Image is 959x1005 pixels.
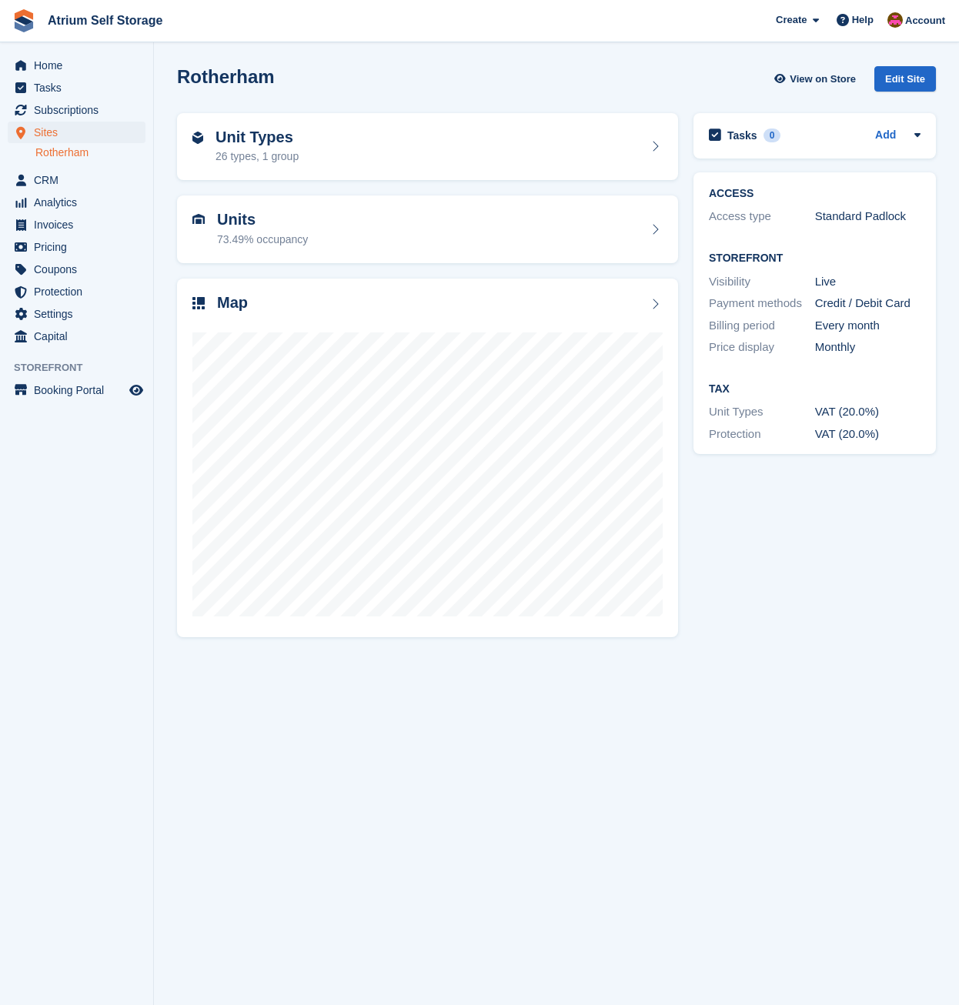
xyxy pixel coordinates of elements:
[8,236,145,258] a: menu
[8,379,145,401] a: menu
[217,232,308,248] div: 73.49% occupancy
[8,99,145,121] a: menu
[34,169,126,191] span: CRM
[216,149,299,165] div: 26 types, 1 group
[177,113,678,181] a: Unit Types 26 types, 1 group
[8,326,145,347] a: menu
[815,273,921,291] div: Live
[905,13,945,28] span: Account
[192,132,203,144] img: unit-type-icn-2b2737a686de81e16bb02015468b77c625bbabd49415b5ef34ead5e3b44a266d.svg
[8,169,145,191] a: menu
[709,273,815,291] div: Visibility
[815,317,921,335] div: Every month
[34,236,126,258] span: Pricing
[217,294,248,312] h2: Map
[772,66,862,92] a: View on Store
[8,259,145,280] a: menu
[727,129,757,142] h2: Tasks
[709,339,815,356] div: Price display
[815,295,921,312] div: Credit / Debit Card
[815,426,921,443] div: VAT (20.0%)
[217,211,308,229] h2: Units
[709,426,815,443] div: Protection
[192,214,205,225] img: unit-icn-7be61d7bf1b0ce9d3e12c5938cc71ed9869f7b940bace4675aadf7bd6d80202e.svg
[709,252,921,265] h2: Storefront
[709,317,815,335] div: Billing period
[852,12,874,28] span: Help
[177,279,678,638] a: Map
[34,281,126,302] span: Protection
[776,12,807,28] span: Create
[34,122,126,143] span: Sites
[8,192,145,213] a: menu
[815,208,921,225] div: Standard Padlock
[790,72,856,87] span: View on Store
[34,192,126,213] span: Analytics
[34,303,126,325] span: Settings
[709,188,921,200] h2: ACCESS
[42,8,169,33] a: Atrium Self Storage
[709,208,815,225] div: Access type
[177,66,275,87] h2: Rotherham
[764,129,781,142] div: 0
[34,259,126,280] span: Coupons
[34,379,126,401] span: Booking Portal
[177,195,678,263] a: Units 73.49% occupancy
[34,55,126,76] span: Home
[14,360,153,376] span: Storefront
[709,403,815,421] div: Unit Types
[216,129,299,146] h2: Unit Types
[127,381,145,399] a: Preview store
[8,122,145,143] a: menu
[12,9,35,32] img: stora-icon-8386f47178a22dfd0bd8f6a31ec36ba5ce8667c1dd55bd0f319d3a0aa187defe.svg
[34,77,126,98] span: Tasks
[8,303,145,325] a: menu
[8,77,145,98] a: menu
[34,99,126,121] span: Subscriptions
[709,383,921,396] h2: Tax
[35,145,145,160] a: Rotherham
[8,281,145,302] a: menu
[34,214,126,235] span: Invoices
[874,66,936,98] a: Edit Site
[709,295,815,312] div: Payment methods
[8,214,145,235] a: menu
[887,12,903,28] img: Mark Rhodes
[875,127,896,145] a: Add
[874,66,936,92] div: Edit Site
[815,339,921,356] div: Monthly
[815,403,921,421] div: VAT (20.0%)
[34,326,126,347] span: Capital
[8,55,145,76] a: menu
[192,297,205,309] img: map-icn-33ee37083ee616e46c38cad1a60f524a97daa1e2b2c8c0bc3eb3415660979fc1.svg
